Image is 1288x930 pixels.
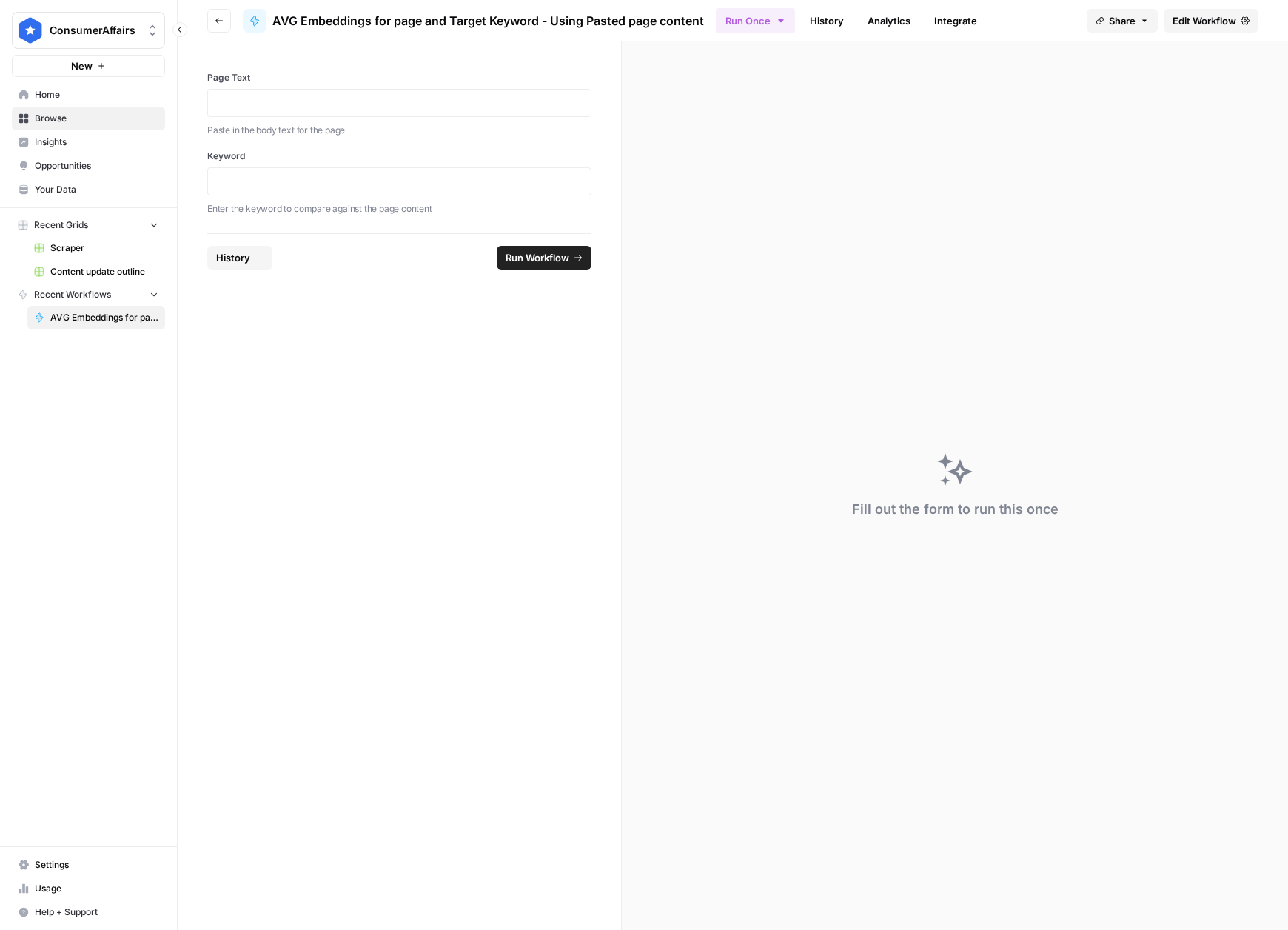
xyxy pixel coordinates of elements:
a: Home [12,83,165,107]
p: Paste in the body text for the page [207,123,591,138]
span: Insights [35,136,158,149]
span: Run Workflow [506,250,569,265]
span: History [216,250,250,265]
a: Integrate [925,9,986,33]
a: Analytics [859,9,919,33]
a: Edit Workflow [1164,9,1258,33]
button: Help + Support [12,900,165,924]
span: Browse [35,112,158,125]
a: Insights [12,130,165,154]
span: New [71,58,93,73]
a: Your Data [12,178,165,201]
img: ConsumerAffairs Logo [17,17,44,44]
button: Workspace: ConsumerAffairs [12,12,165,49]
span: Home [35,88,158,101]
span: Settings [35,858,158,872]
button: Run Once [716,8,795,33]
span: Content update outline [50,265,158,278]
span: Your Data [35,183,158,196]
button: Recent Grids [12,214,165,236]
span: Opportunities [35,159,158,173]
button: Run Workflow [497,246,591,270]
span: Share [1109,13,1136,28]
span: Scraper [50,241,158,255]
a: Content update outline [27,260,165,284]
a: Usage [12,877,165,900]
a: Settings [12,853,165,877]
a: History [801,9,853,33]
button: Share [1087,9,1158,33]
span: Recent Workflows [34,288,111,301]
span: Recent Grids [34,218,88,232]
a: Browse [12,107,165,130]
span: Edit Workflow [1173,13,1236,28]
span: AVG Embeddings for page and Target Keyword - Using Pasted page content [272,12,704,30]
a: Opportunities [12,154,165,178]
span: ConsumerAffairs [50,23,139,38]
label: Page Text [207,71,591,84]
a: AVG Embeddings for page and Target Keyword - Using Pasted page content [243,9,704,33]
button: History [207,246,272,270]
span: AVG Embeddings for page and Target Keyword - Using Pasted page content [50,311,158,324]
p: Enter the keyword to compare against the page content [207,201,591,216]
div: Fill out the form to run this once [852,499,1059,520]
button: Recent Workflows [12,284,165,306]
span: Usage [35,882,158,895]
label: Keyword [207,150,591,163]
a: AVG Embeddings for page and Target Keyword - Using Pasted page content [27,306,165,329]
button: New [12,55,165,77]
span: Help + Support [35,906,158,919]
a: Scraper [27,236,165,260]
